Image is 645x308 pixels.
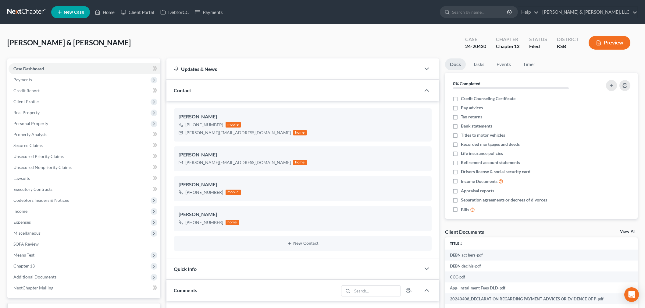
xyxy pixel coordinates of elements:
span: Executory Contracts [13,187,52,192]
span: Tax returns [461,114,482,120]
div: home [226,220,239,225]
button: New Contact [179,241,427,246]
a: Client Portal [118,7,157,18]
span: Unsecured Priority Claims [13,154,64,159]
div: Chapter [496,36,519,43]
span: Chapter 13 [13,263,35,268]
div: mobile [226,122,241,128]
a: NextChapter Mailing [9,282,160,293]
a: Unsecured Nonpriority Claims [9,162,160,173]
span: SOFA Review [13,241,39,247]
a: DebtorCC [157,7,192,18]
i: unfold_more [459,242,463,246]
a: Docs [445,58,466,70]
span: Property Analysis [13,132,47,137]
span: 13 [514,43,519,49]
a: Secured Claims [9,140,160,151]
button: Preview [589,36,630,50]
span: Credit Report [13,88,40,93]
span: Secured Claims [13,143,43,148]
div: home [293,160,307,165]
div: [PERSON_NAME] [179,151,427,159]
span: Real Property [13,110,40,115]
a: View All [620,229,635,234]
a: Tasks [468,58,489,70]
a: Property Analysis [9,129,160,140]
a: [PERSON_NAME] & [PERSON_NAME], LLC [539,7,637,18]
span: Payments [13,77,32,82]
strong: 0% Completed [453,81,480,86]
span: New Case [64,10,84,15]
a: Titleunfold_more [450,241,463,246]
span: Expenses [13,219,31,225]
div: 24-20430 [465,43,486,50]
span: Comments [174,287,197,293]
span: Income Documents [461,178,497,184]
div: District [557,36,579,43]
div: Status [529,36,547,43]
div: [PHONE_NUMBER] [185,219,223,226]
span: Bank statements [461,123,492,129]
div: [PERSON_NAME][EMAIL_ADDRESS][DOMAIN_NAME] [185,130,291,136]
a: Credit Report [9,85,160,96]
a: Help [518,7,539,18]
a: SOFA Review [9,239,160,250]
span: Separation agreements or decrees of divorces [461,197,547,203]
a: Events [492,58,516,70]
span: Contact [174,87,191,93]
span: Retirement account statements [461,159,520,166]
span: Codebtors Insiders & Notices [13,198,69,203]
div: [PERSON_NAME] [179,211,427,218]
div: [PERSON_NAME] [179,113,427,121]
span: Quick Info [174,266,197,272]
input: Search by name... [452,6,508,18]
a: Case Dashboard [9,63,160,74]
input: Search... [352,286,401,296]
span: Miscellaneous [13,230,41,236]
span: [PERSON_NAME] & [PERSON_NAME] [7,38,131,47]
span: Case Dashboard [13,66,44,71]
span: Recorded mortgages and deeds [461,141,520,147]
div: mobile [226,190,241,195]
span: Bills [461,207,469,213]
div: Case [465,36,486,43]
span: Unsecured Nonpriority Claims [13,165,72,170]
span: Client Profile [13,99,39,104]
div: home [293,130,307,135]
span: Personal Property [13,121,48,126]
span: Appraisal reports [461,188,494,194]
div: Chapter [496,43,519,50]
a: Unsecured Priority Claims [9,151,160,162]
div: [PERSON_NAME] [179,181,427,188]
div: [PHONE_NUMBER] [185,122,223,128]
a: Executory Contracts [9,184,160,195]
div: Filed [529,43,547,50]
a: Timer [518,58,540,70]
span: Drivers license & social security card [461,169,530,175]
span: Pay advices [461,105,483,111]
div: Updates & News [174,66,413,72]
span: NextChapter Mailing [13,285,53,290]
div: Open Intercom Messenger [624,287,639,302]
span: Titles to motor vehicles [461,132,505,138]
span: Means Test [13,252,34,257]
span: Lawsuits [13,176,30,181]
span: Life insurance policies [461,150,503,156]
span: Credit Counseling Certificate [461,96,515,102]
div: KSB [557,43,579,50]
span: Income [13,208,27,214]
a: Home [92,7,118,18]
div: Client Documents [445,229,484,235]
a: Lawsuits [9,173,160,184]
div: [PERSON_NAME][EMAIL_ADDRESS][DOMAIN_NAME] [185,159,291,166]
a: Payments [192,7,226,18]
span: Additional Documents [13,274,56,279]
div: [PHONE_NUMBER] [185,189,223,195]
